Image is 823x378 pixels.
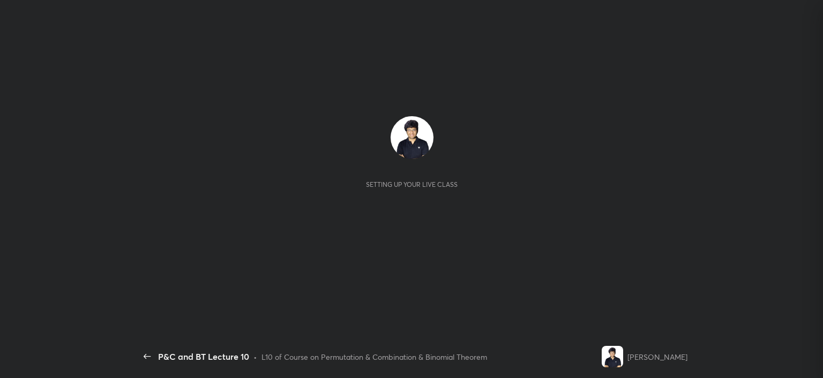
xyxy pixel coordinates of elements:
[627,351,687,362] div: [PERSON_NAME]
[253,351,257,362] div: •
[261,351,487,362] div: L10 of Course on Permutation & Combination & Binomial Theorem
[391,116,433,159] img: a2b695144dc440959598ec8105168280.jpg
[158,350,249,363] div: P&C and BT Lecture 10
[602,346,623,367] img: a2b695144dc440959598ec8105168280.jpg
[366,180,458,188] div: Setting up your live class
